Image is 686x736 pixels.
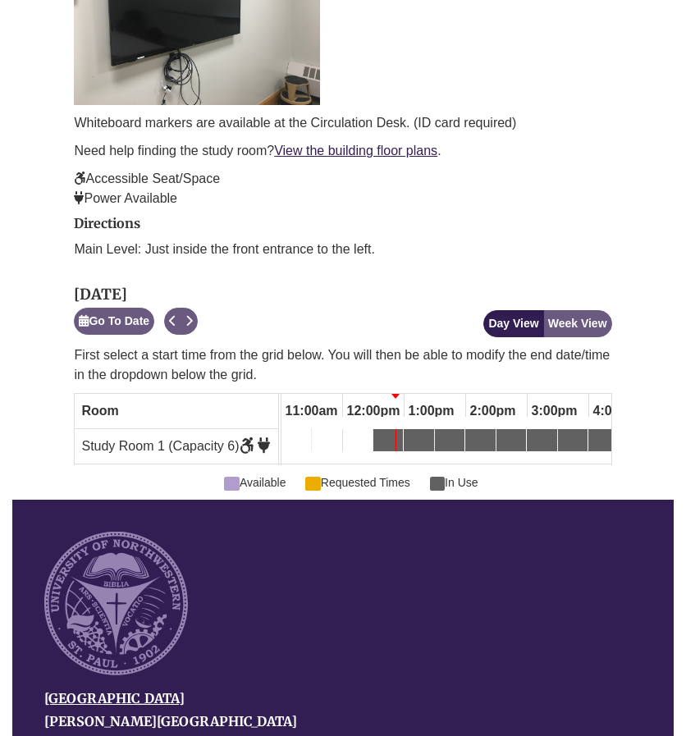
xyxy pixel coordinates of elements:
h4: [PERSON_NAME][GEOGRAPHIC_DATA] [44,715,617,729]
button: Day View [483,310,543,337]
span: Study Room 1 (Capacity 6) [81,439,270,453]
a: 1:30pm Monday, September 29, 2025 - Study Room 1 - In Use [435,429,464,457]
p: Whiteboard markers are available at the Circulation Desk. (ID card required) [74,113,611,133]
button: Week View [543,310,612,337]
a: [GEOGRAPHIC_DATA] [44,690,185,706]
p: First select a start time from the grid below. You will then be able to modify the end date/time ... [74,345,611,385]
button: Go To Date [74,308,154,335]
span: 4:00pm [589,397,643,425]
span: Room [81,404,118,418]
a: 12:30pm Monday, September 29, 2025 - Study Room 1 - In Use [373,429,403,457]
span: In Use [430,473,478,491]
button: Previous [164,308,181,335]
span: Requested Times [305,473,409,491]
p: Accessible Seat/Space Power Available [74,169,611,208]
a: 4:00pm Monday, September 29, 2025 - Study Room 1 - In Use [588,429,619,457]
img: UNW seal [44,532,188,675]
h2: [DATE] [74,286,198,303]
h2: Directions [74,217,611,231]
a: View the building floor plans [274,144,437,158]
a: 1:00pm Monday, September 29, 2025 - Study Room 1 - In Use [404,429,434,457]
span: Available [224,473,286,491]
p: Need help finding the study room? . [74,141,611,161]
span: 2:00pm [466,397,520,425]
span: 11:00am [281,397,342,425]
div: directions [74,217,611,259]
a: 3:30pm Monday, September 29, 2025 - Study Room 1 - In Use [558,429,588,457]
a: 3:00pm Monday, September 29, 2025 - Study Room 1 - In Use [527,429,557,457]
a: 2:00pm Monday, September 29, 2025 - Study Room 1 - In Use [465,429,496,457]
span: 12:00pm [343,397,405,425]
span: 1:00pm [405,397,459,425]
a: 2:30pm Monday, September 29, 2025 - Study Room 1 - In Use [496,429,526,457]
span: 3:00pm [528,397,582,425]
p: Main Level: Just inside the front entrance to the left. [74,240,611,259]
button: Next [181,308,198,335]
